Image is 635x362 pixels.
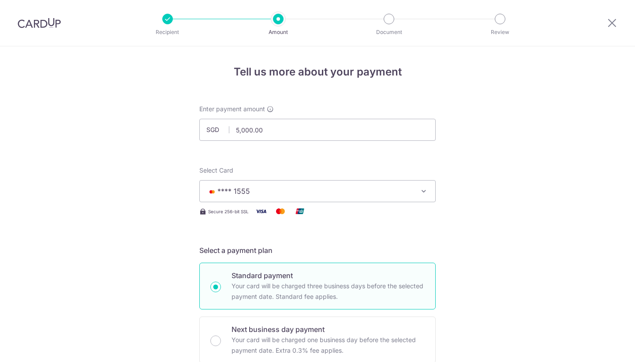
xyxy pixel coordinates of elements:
p: Your card will be charged three business days before the selected payment date. Standard fee appl... [232,281,425,302]
input: 0.00 [199,119,436,141]
h4: Tell us more about your payment [199,64,436,80]
p: Next business day payment [232,324,425,335]
span: Secure 256-bit SSL [208,208,249,215]
img: CardUp [18,18,61,28]
p: Review [467,28,533,37]
p: Document [356,28,422,37]
p: Recipient [135,28,200,37]
h5: Select a payment plan [199,245,436,256]
img: MASTERCARD [207,189,217,195]
img: Mastercard [272,206,289,217]
span: Enter payment amount [199,105,265,113]
p: Amount [246,28,311,37]
img: Visa [252,206,270,217]
p: Your card will be charged one business day before the selected payment date. Extra 0.3% fee applies. [232,335,425,356]
img: Union Pay [291,206,309,217]
p: Standard payment [232,270,425,281]
span: translation missing: en.payables.payment_networks.credit_card.summary.labels.select_card [199,166,233,174]
span: SGD [206,125,229,134]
